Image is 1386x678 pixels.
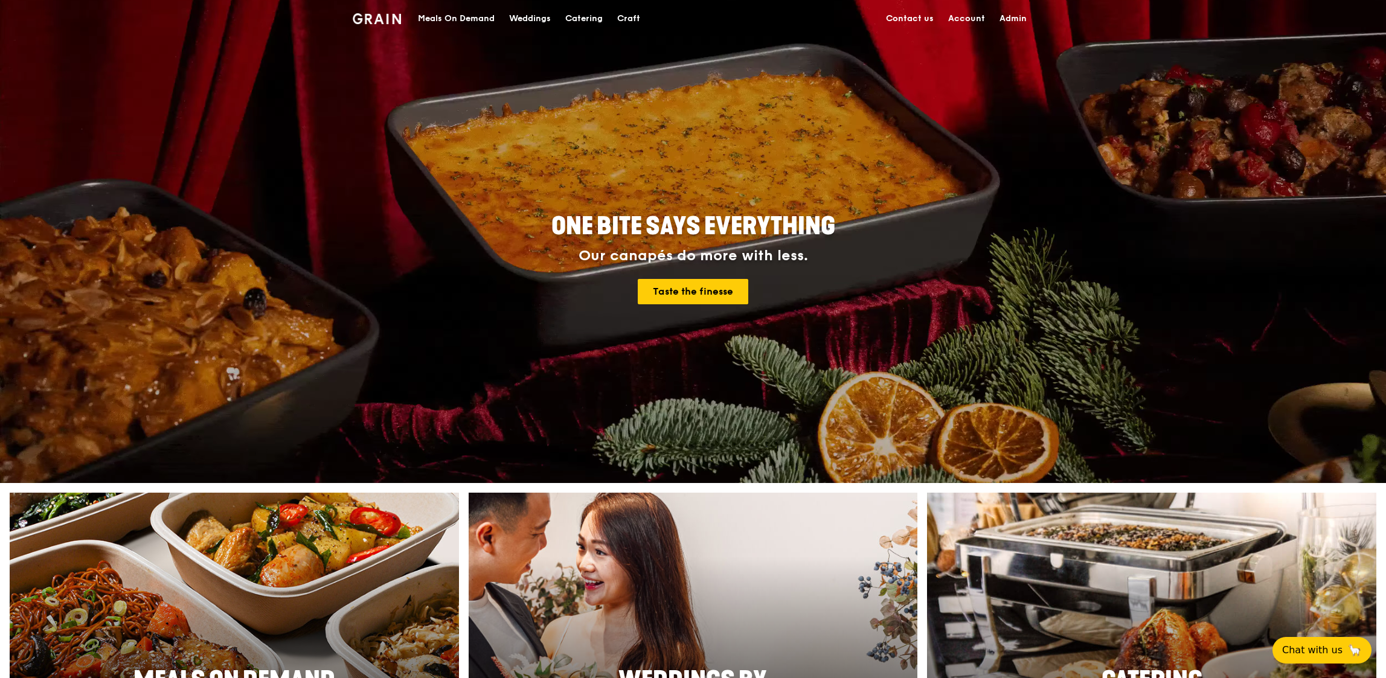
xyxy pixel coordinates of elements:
[992,1,1034,37] a: Admin
[551,212,835,241] span: ONE BITE SAYS EVERYTHING
[565,1,603,37] div: Catering
[1347,643,1362,657] span: 🦙
[418,1,495,37] div: Meals On Demand
[476,248,911,264] div: Our canapés do more with less.
[610,1,647,37] a: Craft
[353,13,402,24] img: Grain
[558,1,610,37] a: Catering
[502,1,558,37] a: Weddings
[879,1,941,37] a: Contact us
[1282,643,1343,657] span: Chat with us
[941,1,992,37] a: Account
[617,1,640,37] div: Craft
[638,279,748,304] a: Taste the finesse
[509,1,551,37] div: Weddings
[1272,637,1372,664] button: Chat with us🦙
